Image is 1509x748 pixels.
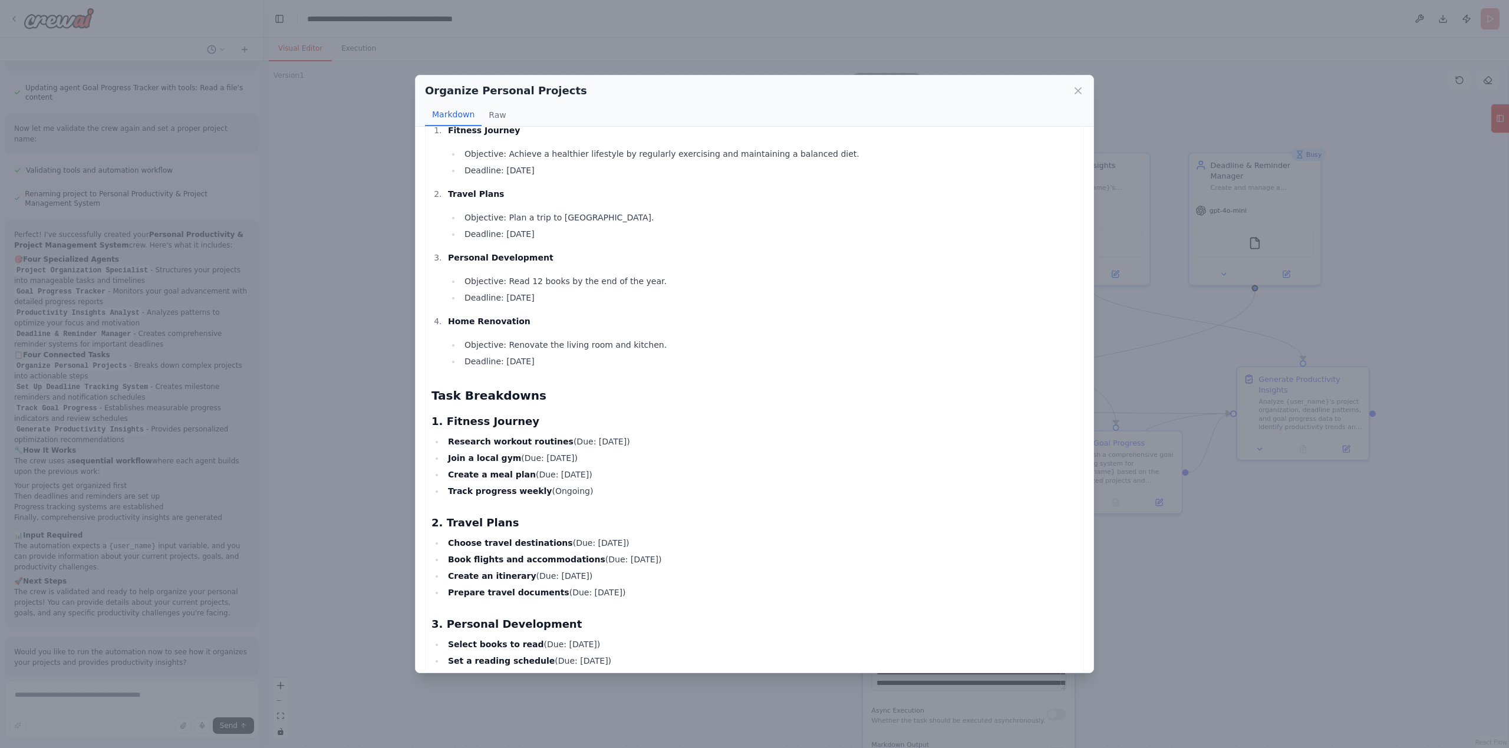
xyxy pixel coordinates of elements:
h3: 2. Travel Plans [431,515,1078,531]
li: (Due: [DATE]) [444,536,1078,550]
li: Objective: Achieve a healthier lifestyle by regularly exercising and maintaining a balanced diet. [461,147,1078,161]
strong: Set a reading schedule [448,656,555,665]
li: Deadline: [DATE] [461,227,1078,241]
h2: Organize Personal Projects [425,83,587,99]
strong: Travel Plans [448,189,504,199]
li: (Due: [DATE]) [444,670,1078,684]
button: Raw [482,104,513,126]
li: (Due: [DATE]) [444,569,1078,583]
li: (Due: [DATE]) [444,637,1078,651]
h3: 1. Fitness Journey [431,413,1078,430]
strong: Book flights and accommodations [448,555,605,564]
li: Objective: Read 12 books by the end of the year. [461,274,1078,288]
strong: Select books to read [448,640,544,649]
li: Objective: Plan a trip to [GEOGRAPHIC_DATA]. [461,210,1078,225]
li: Deadline: [DATE] [461,354,1078,368]
li: Deadline: [DATE] [461,163,1078,177]
strong: Choose travel destinations [448,538,573,548]
strong: Prepare travel documents [448,588,569,597]
strong: Join a book club [448,673,522,682]
li: (Due: [DATE]) [444,552,1078,566]
strong: Personal Development [448,253,553,262]
strong: Fitness Journey [448,126,520,135]
li: (Due: [DATE]) [444,451,1078,465]
li: (Due: [DATE]) [444,585,1078,599]
li: (Due: [DATE]) [444,434,1078,449]
strong: Track progress weekly [448,486,552,496]
strong: Research workout routines [448,437,574,446]
strong: Create a meal plan [448,470,536,479]
strong: Home Renovation [448,317,531,326]
li: Objective: Renovate the living room and kitchen. [461,338,1078,352]
li: (Due: [DATE]) [444,654,1078,668]
h3: 3. Personal Development [431,616,1078,632]
strong: Create an itinerary [448,571,536,581]
h2: Task Breakdowns [431,387,1078,404]
li: (Ongoing) [444,484,1078,498]
li: (Due: [DATE]) [444,467,1078,482]
strong: Join a local gym [448,453,521,463]
li: Deadline: [DATE] [461,291,1078,305]
button: Markdown [425,104,482,126]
